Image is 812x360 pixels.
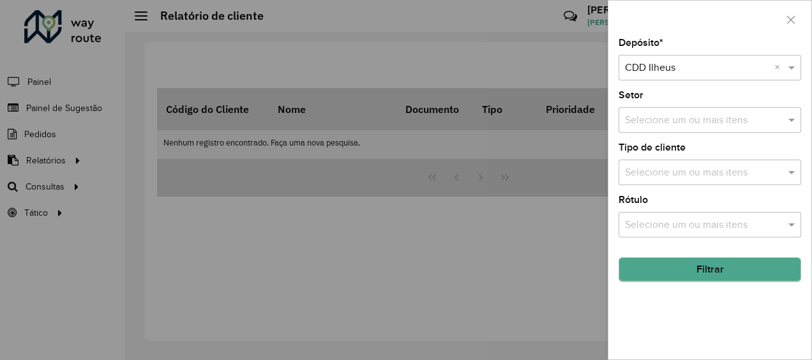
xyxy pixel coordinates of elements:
[619,35,663,50] label: Depósito
[774,60,785,75] span: Clear all
[619,257,801,281] button: Filtrar
[619,140,686,155] label: Tipo de cliente
[619,192,648,207] label: Rótulo
[619,87,643,103] label: Setor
